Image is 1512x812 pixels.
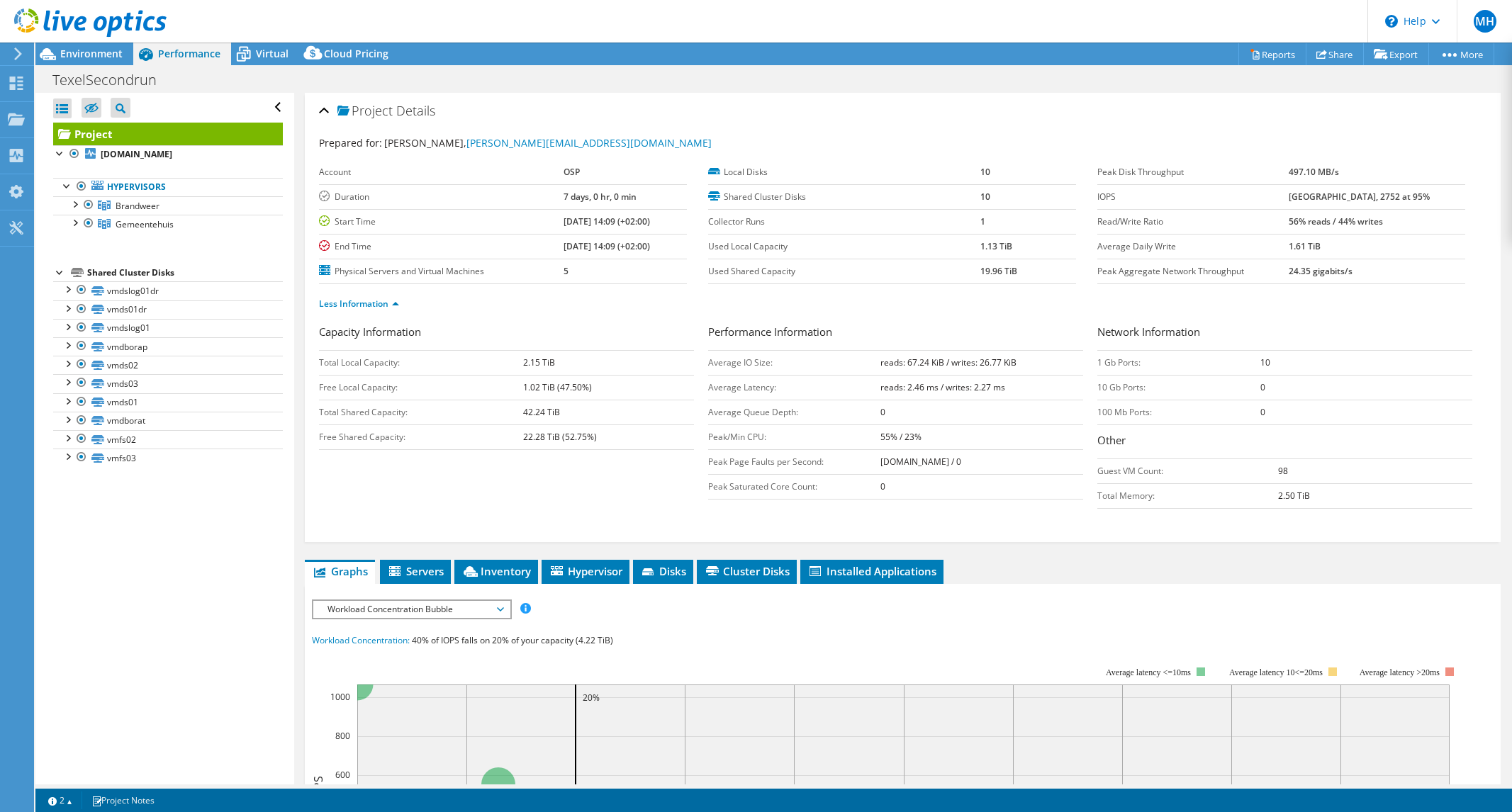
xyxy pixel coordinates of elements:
td: 1 Gb Ports: [1097,350,1260,375]
a: vmds03 [53,374,283,393]
a: Reports [1238,43,1306,65]
label: Used Local Capacity [708,239,980,254]
label: Collector Runs [708,215,980,229]
b: reads: 2.46 ms / writes: 2.27 ms [880,381,1005,393]
td: Free Shared Capacity: [319,424,524,449]
span: Brandweer [116,200,159,212]
label: Shared Cluster Disks [708,190,980,204]
b: [DOMAIN_NAME] [101,148,172,160]
b: 42.24 TiB [523,406,560,418]
a: vmds01dr [53,300,283,319]
span: [PERSON_NAME], [384,136,712,150]
a: vmdslog01dr [53,281,283,300]
text: 1000 [330,691,350,703]
td: Total Memory: [1097,483,1278,508]
b: 497.10 MB/s [1289,166,1339,178]
b: 1 [980,215,985,227]
label: Account [319,165,564,179]
td: Average IO Size: [708,350,880,375]
b: 2.50 TiB [1278,490,1310,502]
b: 10 [980,166,990,178]
label: Peak Disk Throughput [1097,165,1289,179]
svg: \n [1385,15,1398,28]
b: 22.28 TiB (52.75%) [523,431,597,443]
span: Environment [60,47,123,60]
a: Project [53,123,283,145]
h1: TexelSecondrun [46,72,179,88]
b: OSP [564,166,580,178]
tspan: Average latency 10<=20ms [1229,667,1323,677]
a: vmdborap [53,337,283,356]
span: Hypervisor [549,564,622,578]
span: Details [396,102,435,119]
b: 19.96 TiB [980,265,1017,277]
td: Total Shared Capacity: [319,400,524,424]
span: Workload Concentration: [312,634,410,646]
h3: Network Information [1097,324,1472,343]
b: 0 [1260,381,1265,393]
b: 10 [980,191,990,203]
td: Average Queue Depth: [708,400,880,424]
a: [DOMAIN_NAME] [53,145,283,164]
a: Project Notes [82,791,164,809]
tspan: Average latency <=10ms [1106,667,1191,677]
td: Guest VM Count: [1097,458,1278,483]
b: 56% reads / 44% writes [1289,215,1383,227]
label: Prepared for: [319,136,382,150]
a: vmds02 [53,356,283,374]
a: Brandweer [53,196,283,215]
label: Average Daily Write [1097,239,1289,254]
b: 0 [880,406,885,418]
a: vmds01 [53,393,283,412]
b: 98 [1278,465,1288,477]
span: Graphs [312,564,368,578]
a: Share [1306,43,1364,65]
h3: Performance Information [708,324,1083,343]
span: Cloud Pricing [324,47,388,60]
b: 0 [880,480,885,492]
td: Peak Saturated Core Count: [708,474,880,499]
a: More [1428,43,1494,65]
a: 2 [38,791,82,809]
b: 24.35 gigabits/s [1289,265,1353,277]
a: vmfs03 [53,449,283,467]
td: 10 Gb Ports: [1097,375,1260,400]
text: 20% [583,692,600,704]
span: Servers [387,564,444,578]
span: 40% of IOPS falls on 20% of your capacity (4.22 TiB) [412,634,613,646]
span: Virtual [256,47,289,60]
text: Average latency >20ms [1359,667,1439,677]
b: [DATE] 14:09 (+02:00) [564,215,650,227]
td: Peak Page Faults per Second: [708,449,880,474]
h3: Other [1097,432,1472,451]
span: Cluster Disks [704,564,790,578]
text: 600 [335,769,350,781]
label: End Time [319,239,564,254]
a: Export [1363,43,1429,65]
td: Total Local Capacity: [319,350,524,375]
span: Disks [640,564,686,578]
b: 1.13 TiB [980,240,1012,252]
a: vmdslog01 [53,319,283,337]
span: Workload Concentration Bubble [320,601,503,618]
label: Local Disks [708,165,980,179]
td: Peak/Min CPU: [708,424,880,449]
span: MH [1474,10,1496,33]
b: 55% / 23% [880,431,922,443]
label: IOPS [1097,190,1289,204]
b: 5 [564,265,569,277]
span: Gemeentehuis [116,218,174,230]
div: Shared Cluster Disks [87,264,283,281]
b: 7 days, 0 hr, 0 min [564,191,637,203]
h3: Capacity Information [319,324,694,343]
b: 2.15 TiB [523,356,555,368]
label: Peak Aggregate Network Throughput [1097,264,1289,278]
b: [GEOGRAPHIC_DATA], 2752 at 95% [1289,191,1430,203]
b: 10 [1260,356,1270,368]
span: Installed Applications [807,564,936,578]
a: vmfs02 [53,430,283,449]
label: Read/Write Ratio [1097,215,1289,229]
a: vmdborat [53,412,283,430]
td: Average Latency: [708,375,880,400]
span: Performance [158,47,220,60]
